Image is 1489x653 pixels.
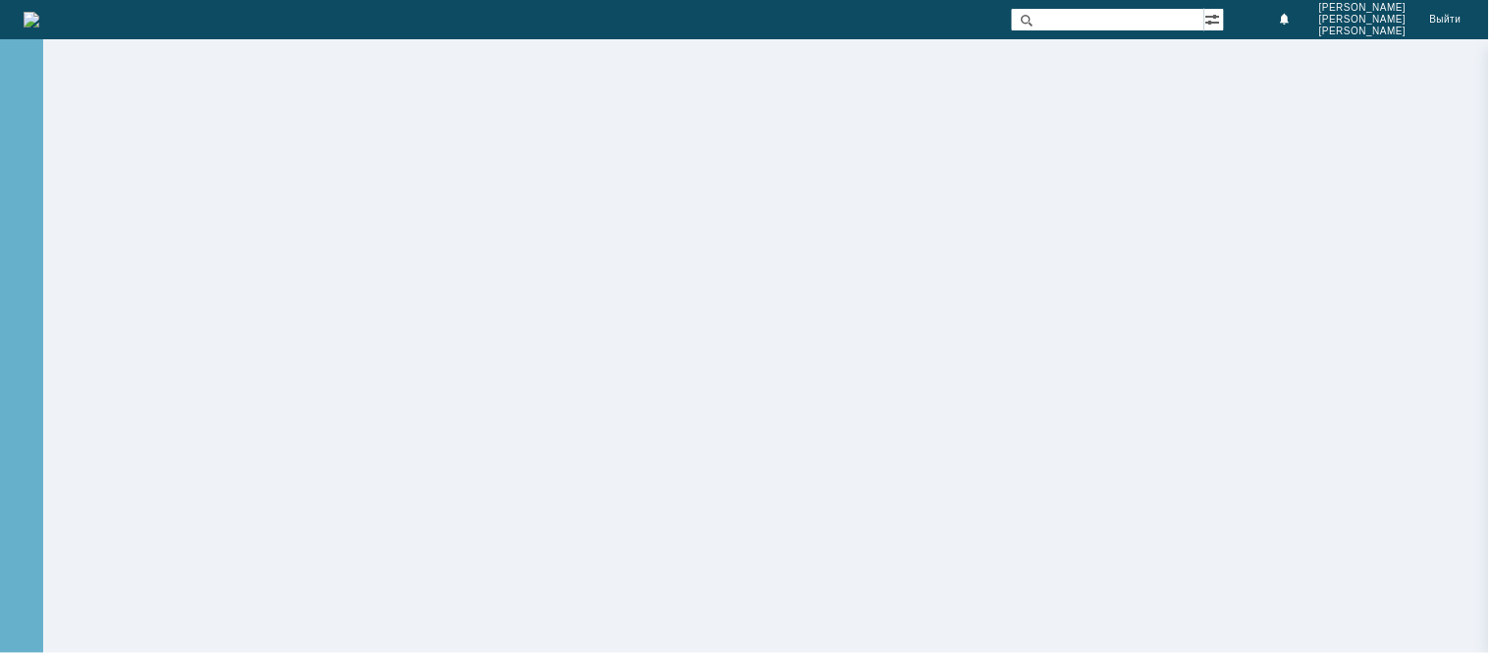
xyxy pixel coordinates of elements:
[1319,26,1407,37] span: [PERSON_NAME]
[1204,9,1224,27] span: Расширенный поиск
[1319,14,1407,26] span: [PERSON_NAME]
[24,12,39,27] a: Перейти на домашнюю страницу
[24,12,39,27] img: logo
[1319,2,1407,14] span: [PERSON_NAME]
